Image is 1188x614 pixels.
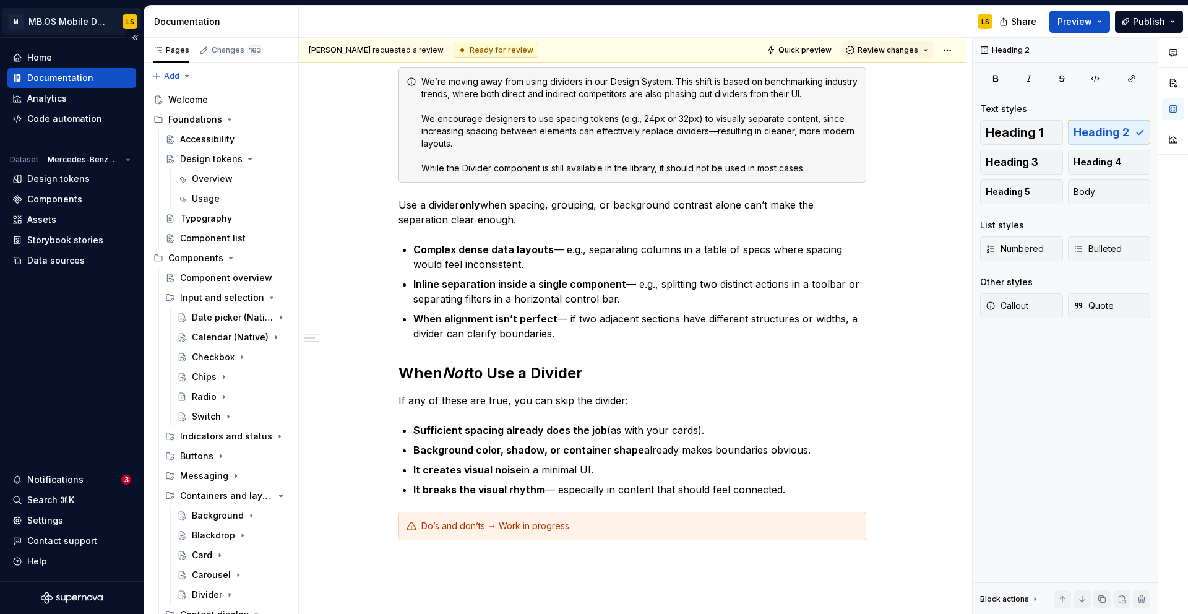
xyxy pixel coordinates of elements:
[27,555,47,568] div: Help
[160,149,293,169] a: Design tokens
[986,126,1044,139] span: Heading 1
[192,311,273,324] div: Date picker (Native)
[7,230,136,250] a: Storybook stories
[7,490,136,510] button: Search ⌘K
[192,569,231,581] div: Carousel
[1057,15,1092,28] span: Preview
[980,590,1040,608] div: Block actions
[172,506,293,525] a: Background
[172,407,293,426] a: Switch
[192,529,235,542] div: Blackdrop
[172,308,293,327] a: Date picker (Native)
[192,549,212,561] div: Card
[160,209,293,228] a: Typography
[413,423,866,438] p: (as with your cards).
[180,490,273,502] div: Containers and layout
[172,189,293,209] a: Usage
[27,494,74,506] div: Search ⌘K
[1115,11,1183,33] button: Publish
[192,331,269,344] div: Calendar (Native)
[309,45,371,54] span: [PERSON_NAME]
[192,410,221,423] div: Switch
[413,242,866,272] p: — e.g., separating columns in a table of specs where spacing would feel inconsistent.
[858,45,918,55] span: Review changes
[27,173,90,185] div: Design tokens
[986,243,1044,255] span: Numbered
[7,68,136,88] a: Documentation
[180,232,246,244] div: Component list
[160,268,293,288] a: Component overview
[413,311,866,341] p: — if two adjacent sections have different structures or widths, a divider can clarify boundaries.
[421,520,858,532] div: Do’s and don’ts → Work in progress
[160,466,293,486] div: Messaging
[980,103,1027,115] div: Text styles
[1068,179,1151,204] button: Body
[1068,150,1151,175] button: Heading 4
[1011,15,1036,28] span: Share
[180,292,264,304] div: Input and selection
[192,192,220,205] div: Usage
[27,92,67,105] div: Analytics
[413,443,866,457] p: already makes boundaries obvious.
[7,210,136,230] a: Assets
[180,272,272,284] div: Component overview
[1074,300,1114,312] span: Quote
[126,29,144,46] button: Collapse sidebar
[993,11,1044,33] button: Share
[180,430,272,443] div: Indicators and status
[7,551,136,571] button: Help
[192,391,217,403] div: Radio
[41,592,103,604] svg: Supernova Logo
[980,179,1063,204] button: Heading 5
[413,424,607,436] strong: Sufficient spacing already does the job
[1074,243,1122,255] span: Bulleted
[27,51,52,64] div: Home
[172,525,293,545] a: Blackdrop
[7,109,136,129] a: Code automation
[192,371,217,383] div: Chips
[27,234,103,246] div: Storybook stories
[398,393,866,408] p: If any of these are true, you can skip the divider:
[442,364,468,382] em: Not
[778,45,832,55] span: Quick preview
[2,8,141,35] button: MMB.OS Mobile Design SystemLS
[164,71,179,81] span: Add
[27,214,56,226] div: Assets
[247,45,263,55] span: 163
[148,90,293,110] a: Welcome
[172,545,293,565] a: Card
[27,473,84,486] div: Notifications
[180,133,235,145] div: Accessibility
[413,483,545,496] strong: It breaks the visual rhythm
[160,129,293,149] a: Accessibility
[7,511,136,530] a: Settings
[309,45,445,55] span: requested a review.
[980,236,1063,261] button: Numbered
[172,327,293,347] a: Calendar (Native)
[1049,11,1110,33] button: Preview
[172,367,293,387] a: Chips
[398,364,582,382] strong: When to Use a Divider
[455,43,538,58] div: Ready for review
[160,426,293,446] div: Indicators and status
[980,120,1063,145] button: Heading 1
[842,41,934,59] button: Review changes
[148,110,293,129] div: Foundations
[27,254,85,267] div: Data sources
[212,45,263,55] div: Changes
[42,151,136,168] button: Mercedes-Benz 2.0
[160,288,293,308] div: Input and selection
[980,293,1063,318] button: Callout
[9,14,24,29] div: M
[7,531,136,551] button: Contact support
[1068,236,1151,261] button: Bulleted
[192,509,244,522] div: Background
[48,155,121,165] span: Mercedes-Benz 2.0
[153,45,189,55] div: Pages
[7,189,136,209] a: Components
[1074,156,1121,168] span: Heading 4
[7,169,136,189] a: Design tokens
[27,72,93,84] div: Documentation
[160,486,293,506] div: Containers and layout
[980,219,1024,231] div: List styles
